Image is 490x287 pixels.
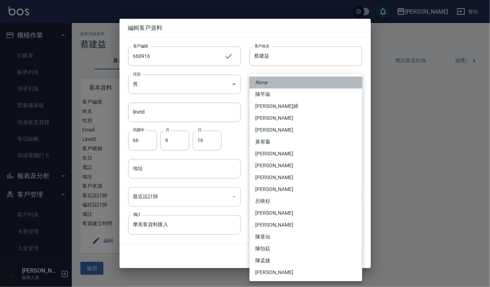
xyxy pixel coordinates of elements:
[249,266,362,278] li: [PERSON_NAME]
[249,207,362,219] li: [PERSON_NAME]
[249,243,362,255] li: 陳怡廷
[249,160,362,172] li: [PERSON_NAME]
[249,183,362,195] li: [PERSON_NAME]
[249,172,362,183] li: [PERSON_NAME]
[249,195,362,207] li: 呂映杉
[249,219,362,231] li: [PERSON_NAME]
[249,112,362,124] li: [PERSON_NAME]
[249,136,362,148] li: 黃宥蓁
[249,255,362,266] li: 陳孟婕
[249,88,362,100] li: 陳芊瑜
[255,79,267,86] em: None
[249,124,362,136] li: [PERSON_NAME]
[249,148,362,160] li: [PERSON_NAME]
[249,231,362,243] li: 陳薏仙
[249,100,362,112] li: [PERSON_NAME]締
